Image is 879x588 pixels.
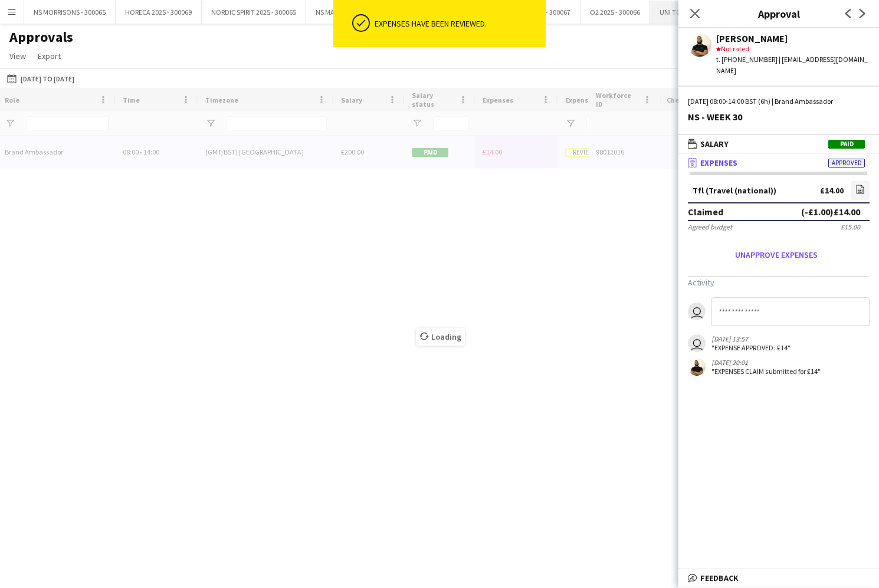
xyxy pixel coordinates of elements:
[116,1,202,24] button: HORECA 2025 - 300069
[820,186,844,195] div: £14.00
[38,51,61,61] span: Export
[9,51,26,61] span: View
[678,172,879,391] div: ExpensesApproved
[711,343,791,352] div: "EXPENSE APPROVED: £14"
[688,222,732,231] div: Agreed budget
[416,328,465,346] span: Loading
[716,54,870,75] div: t. [PHONE_NUMBER] | [EMAIL_ADDRESS][DOMAIN_NAME]
[828,159,865,167] span: Approved
[700,573,739,583] span: Feedback
[700,139,729,149] span: Salary
[678,569,879,587] mat-expansion-panel-header: Feedback
[678,154,879,172] mat-expansion-panel-header: ExpensesApproved
[688,245,865,264] button: Unapprove expenses
[711,367,821,376] div: "EXPENSES CLAIM submitted for £14"
[5,71,77,86] button: [DATE] to [DATE]
[801,206,860,218] div: (-£1.00) £14.00
[716,44,870,54] div: Not rated
[24,1,116,24] button: NS MORRISONS - 300065
[700,157,737,168] span: Expenses
[688,96,870,107] div: [DATE] 08:00-14:00 BST (6h) | Brand Ambassador
[688,206,723,218] div: Claimed
[678,135,879,153] mat-expansion-panel-header: SalaryPaid
[202,1,306,24] button: NORDIC SPIRIT 2025 - 300065
[5,48,31,64] a: View
[688,358,706,376] app-user-avatar: Mitul Hossian
[716,33,870,44] div: [PERSON_NAME]
[688,277,870,288] h3: Activity
[580,1,650,24] button: O2 2025 - 300066
[693,186,776,195] div: Tfl (Travel (national))
[688,111,870,122] div: NS - WEEK 30
[688,334,706,352] app-user-avatar: Closer Payroll
[711,334,791,343] div: [DATE] 13:57
[375,18,541,29] div: Expenses have been reviewed.
[711,358,821,367] div: [DATE] 20:01
[828,140,865,149] span: Paid
[33,48,65,64] a: Export
[650,1,726,24] button: UNI TOUR - 300067
[678,6,879,21] h3: Approval
[306,1,410,24] button: NS MANAGERS 2025 - 300065
[841,222,860,231] div: £15.00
